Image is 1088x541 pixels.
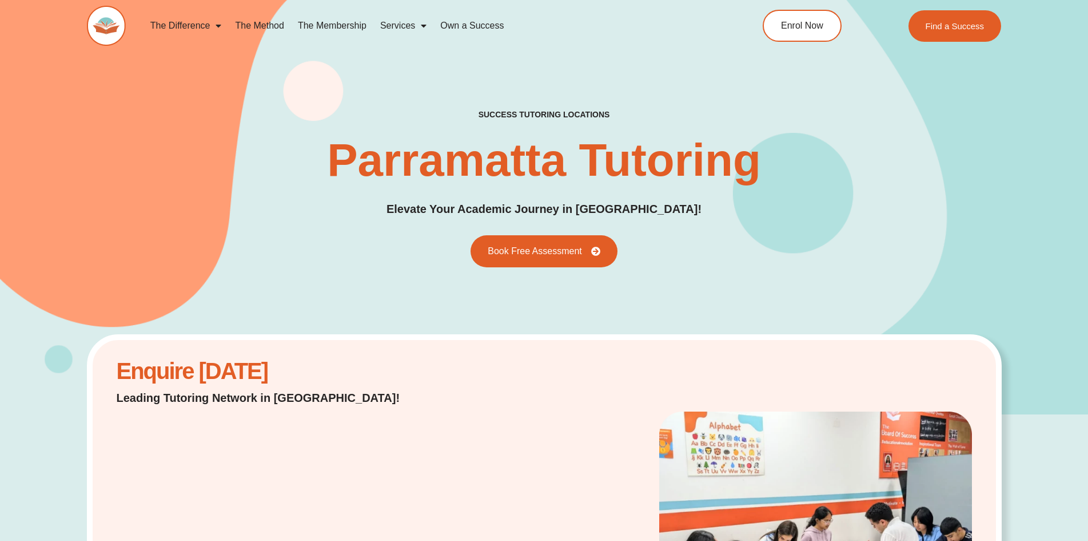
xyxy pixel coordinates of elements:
h1: Parramatta Tutoring [327,137,761,183]
a: The Method [228,13,290,39]
h2: success tutoring locations [479,109,610,120]
span: Find a Success [926,22,985,30]
a: The Membership [291,13,373,39]
h2: Enquire [DATE] [117,364,429,378]
a: Own a Success [433,13,511,39]
span: Book Free Assessment [488,247,582,256]
span: Enrol Now [781,21,823,30]
a: Find a Success [908,10,1002,42]
a: The Difference [144,13,229,39]
a: Book Free Assessment [471,235,617,267]
a: Enrol Now [763,10,842,42]
nav: Menu [144,13,711,39]
p: Elevate Your Academic Journey in [GEOGRAPHIC_DATA]! [386,200,702,218]
a: Services [373,13,433,39]
p: Leading Tutoring Network in [GEOGRAPHIC_DATA]! [117,390,429,406]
